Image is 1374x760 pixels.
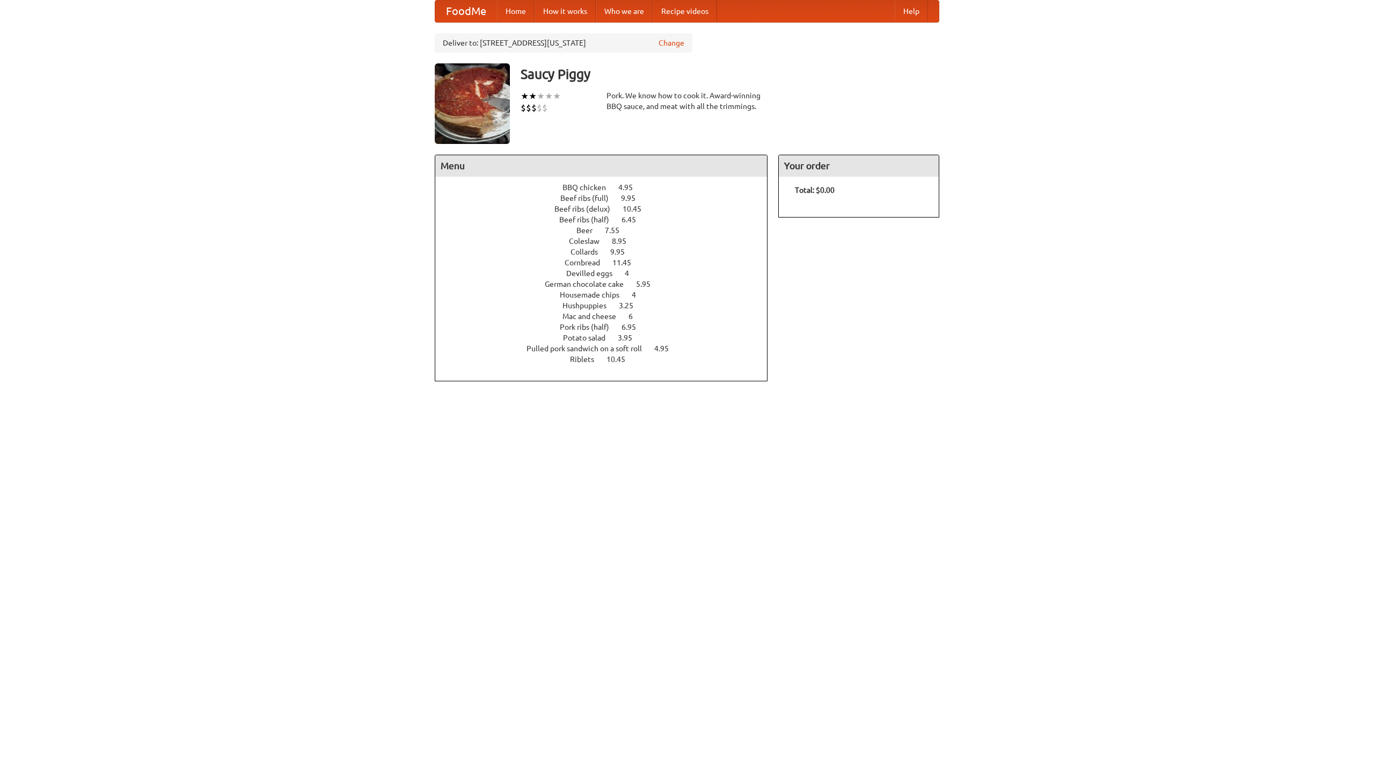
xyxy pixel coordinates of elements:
span: 9.95 [621,194,646,202]
a: Cornbread 11.45 [565,258,651,267]
a: Devilled eggs 4 [566,269,649,278]
li: $ [521,102,526,114]
span: 3.95 [618,334,643,342]
a: Change [659,38,684,48]
span: 11.45 [612,258,642,267]
a: How it works [535,1,596,22]
a: Potato salad 3.95 [563,334,652,342]
span: Beef ribs (half) [559,215,620,224]
a: Housemade chips 4 [560,291,656,299]
span: Beef ribs (full) [560,194,619,202]
a: Recipe videos [653,1,717,22]
h3: Saucy Piggy [521,63,939,85]
li: $ [526,102,531,114]
span: Housemade chips [560,291,630,299]
span: 6 [628,312,644,321]
div: Deliver to: [STREET_ADDRESS][US_STATE] [435,33,692,53]
a: Who we are [596,1,653,22]
li: $ [542,102,547,114]
span: 10.45 [606,355,636,364]
span: 5.95 [636,280,661,288]
span: 9.95 [610,248,635,256]
a: Beef ribs (full) 9.95 [560,194,655,202]
span: 4 [625,269,640,278]
li: ★ [537,90,545,102]
span: 7.55 [605,226,630,235]
a: Pulled pork sandwich on a soft roll 4.95 [527,344,689,353]
h4: Menu [435,155,767,177]
span: Beef ribs (delux) [554,205,621,213]
a: Help [895,1,928,22]
a: Beef ribs (delux) 10.45 [554,205,661,213]
a: FoodMe [435,1,497,22]
span: 8.95 [612,237,637,245]
li: ★ [553,90,561,102]
li: $ [537,102,542,114]
span: BBQ chicken [562,183,617,192]
span: 10.45 [623,205,652,213]
a: Pork ribs (half) 6.95 [560,323,656,331]
span: German chocolate cake [545,280,634,288]
li: ★ [545,90,553,102]
span: Hushpuppies [562,301,617,310]
span: Potato salad [563,334,616,342]
a: Home [497,1,535,22]
span: Coleslaw [569,237,610,245]
b: Total: $0.00 [795,186,835,194]
span: 4 [632,291,647,299]
span: 3.25 [619,301,644,310]
span: Pulled pork sandwich on a soft roll [527,344,653,353]
li: ★ [521,90,529,102]
li: $ [531,102,537,114]
span: Beer [576,226,603,235]
a: Riblets 10.45 [570,355,645,364]
a: German chocolate cake 5.95 [545,280,670,288]
span: Cornbread [565,258,611,267]
span: 4.95 [654,344,679,353]
span: Collards [571,248,609,256]
span: Pork ribs (half) [560,323,620,331]
a: Collards 9.95 [571,248,645,256]
img: angular.jpg [435,63,510,144]
a: Beef ribs (half) 6.45 [559,215,656,224]
span: Riblets [570,355,605,364]
a: Hushpuppies 3.25 [562,301,653,310]
span: Devilled eggs [566,269,623,278]
span: Mac and cheese [562,312,627,321]
div: Pork. We know how to cook it. Award-winning BBQ sauce, and meat with all the trimmings. [606,90,768,112]
span: 6.45 [622,215,647,224]
span: 4.95 [618,183,644,192]
span: 6.95 [622,323,647,331]
a: BBQ chicken 4.95 [562,183,653,192]
h4: Your order [779,155,939,177]
a: Beer 7.55 [576,226,639,235]
li: ★ [529,90,537,102]
a: Coleslaw 8.95 [569,237,646,245]
a: Mac and cheese 6 [562,312,653,321]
